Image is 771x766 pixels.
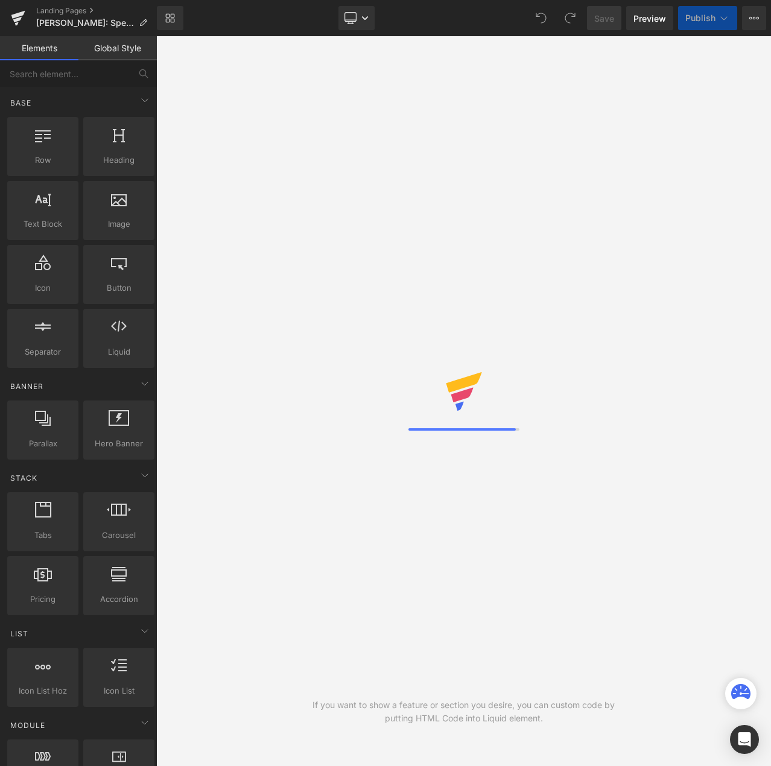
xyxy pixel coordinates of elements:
[678,6,737,30] button: Publish
[9,720,46,731] span: Module
[87,437,151,450] span: Hero Banner
[9,97,33,109] span: Base
[87,685,151,697] span: Icon List
[11,282,75,294] span: Icon
[157,6,183,30] a: New Library
[36,18,134,28] span: [PERSON_NAME]: Special Offer
[633,12,666,25] span: Preview
[87,282,151,294] span: Button
[11,437,75,450] span: Parallax
[730,725,759,754] div: Open Intercom Messenger
[87,593,151,606] span: Accordion
[11,685,75,697] span: Icon List Hoz
[87,529,151,542] span: Carousel
[9,628,30,639] span: List
[742,6,766,30] button: More
[11,154,75,166] span: Row
[11,218,75,230] span: Text Block
[78,36,157,60] a: Global Style
[11,529,75,542] span: Tabs
[11,346,75,358] span: Separator
[36,6,157,16] a: Landing Pages
[87,346,151,358] span: Liquid
[87,154,151,166] span: Heading
[310,698,618,725] div: If you want to show a feature or section you desire, you can custom code by putting HTML Code int...
[685,13,715,23] span: Publish
[529,6,553,30] button: Undo
[9,381,45,392] span: Banner
[594,12,614,25] span: Save
[11,593,75,606] span: Pricing
[558,6,582,30] button: Redo
[626,6,673,30] a: Preview
[87,218,151,230] span: Image
[9,472,39,484] span: Stack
